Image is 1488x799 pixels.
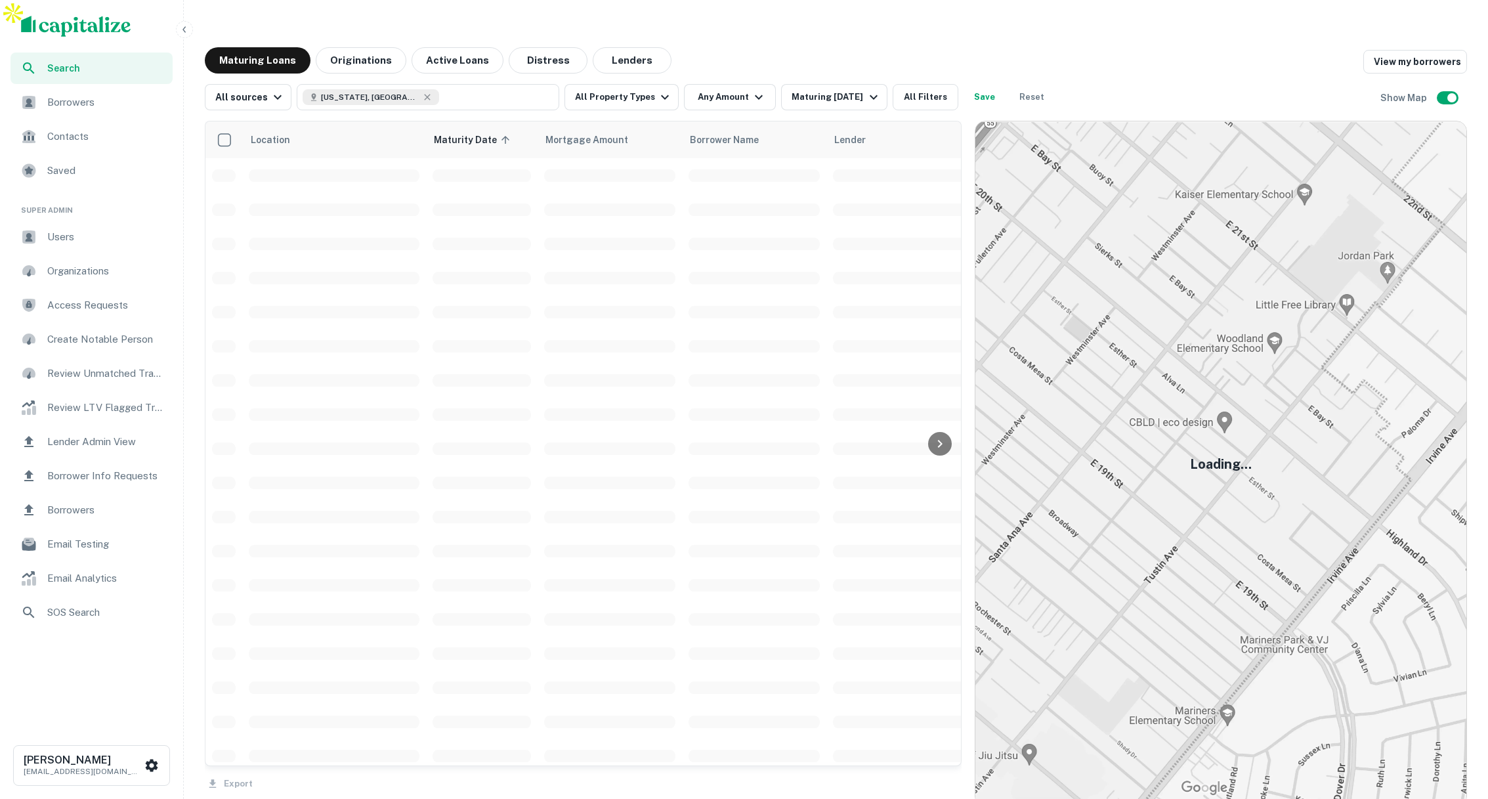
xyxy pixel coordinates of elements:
[11,53,173,84] a: Search
[1190,454,1252,474] h5: Loading...
[682,121,826,158] th: Borrower Name
[47,297,165,313] span: Access Requests
[593,47,671,74] button: Lenders
[11,460,173,492] a: Borrower Info Requests
[47,605,165,620] span: SOS Search
[826,121,1036,158] th: Lender
[11,290,173,321] a: Access Requests
[11,563,173,594] a: Email Analytics
[47,229,165,245] span: Users
[11,255,173,287] a: Organizations
[434,132,514,148] span: Maturity Date
[215,89,286,105] div: All sources
[11,189,173,221] li: Super Admin
[47,61,165,76] span: Search
[13,745,170,786] button: [PERSON_NAME][EMAIL_ADDRESS][DOMAIN_NAME]
[781,84,887,110] button: Maturing [DATE]
[690,132,759,148] span: Borrower Name
[11,87,173,118] a: Borrowers
[538,121,682,158] th: Mortgage Amount
[792,89,881,105] div: Maturing [DATE]
[297,84,559,110] button: [US_STATE], [GEOGRAPHIC_DATA]
[11,221,173,253] a: Users
[11,494,173,526] a: Borrowers
[21,16,131,37] img: capitalize-logo.png
[24,755,142,766] h6: [PERSON_NAME]
[47,163,165,179] span: Saved
[11,597,173,628] a: SOS Search
[684,84,776,110] button: Any Amount
[316,47,406,74] button: Originations
[47,536,165,552] span: Email Testing
[47,502,165,518] span: Borrowers
[47,366,165,381] span: Review Unmatched Transactions
[564,84,679,110] button: All Property Types
[11,121,173,152] a: Contacts
[47,332,165,347] span: Create Notable Person
[47,400,165,416] span: Review LTV Flagged Transactions
[11,426,173,458] a: Lender Admin View
[47,263,165,279] span: Organizations
[426,121,538,158] th: Maturity Date
[47,95,165,110] span: Borrowers
[1380,91,1429,105] h6: Show Map
[11,392,173,423] a: Review LTV Flagged Transactions
[11,324,173,355] a: Create Notable Person
[47,434,165,450] span: Lender Admin View
[321,91,419,103] span: [US_STATE], [GEOGRAPHIC_DATA]
[11,529,173,560] a: Email Testing
[893,84,958,110] button: All Filters
[47,571,165,586] span: Email Analytics
[509,47,587,74] button: Distress
[205,84,291,110] button: All sources
[964,84,1006,110] button: Save your search to get updates of matches that match your search criteria.
[1011,84,1053,110] button: Reset
[250,132,290,148] span: Location
[11,155,173,186] a: Saved
[24,766,142,777] p: [EMAIL_ADDRESS][DOMAIN_NAME]
[11,358,173,389] a: Review Unmatched Transactions
[242,121,426,158] th: Location
[545,132,645,148] span: Mortgage Amount
[205,47,310,74] button: Maturing Loans
[412,47,503,74] button: Active Loans
[834,132,866,148] span: Lender
[47,129,165,144] span: Contacts
[1422,694,1488,757] iframe: Chat Widget
[47,468,165,484] span: Borrower Info Requests
[1363,50,1467,74] a: View my borrowers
